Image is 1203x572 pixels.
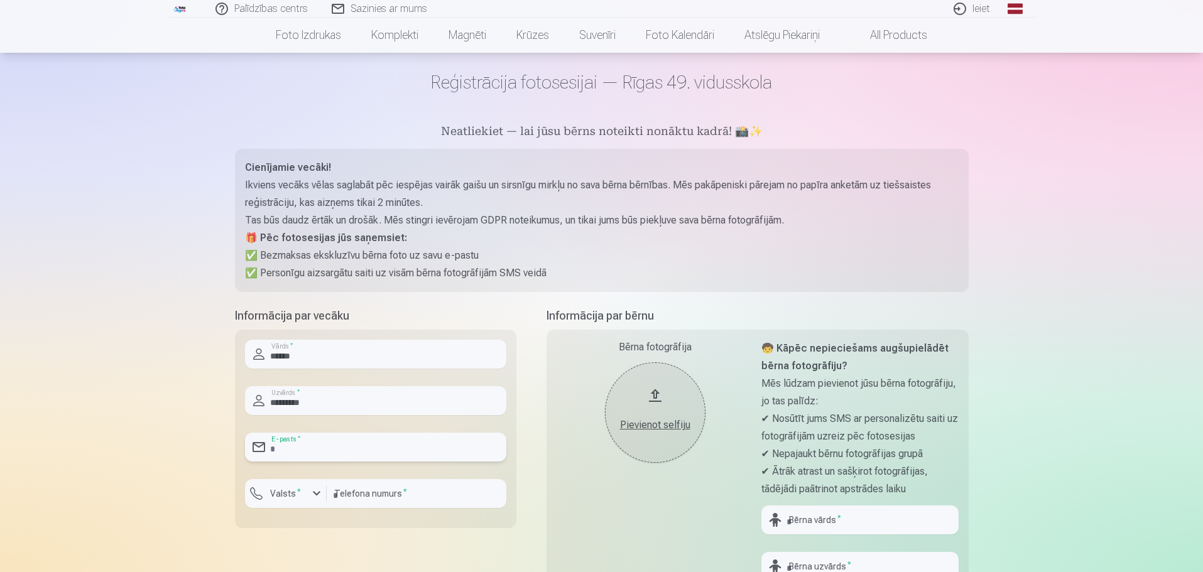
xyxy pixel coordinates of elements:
div: Pievienot selfiju [618,418,693,433]
p: ✅ Bezmaksas ekskluzīvu bērna foto uz savu e-pastu [245,247,959,264]
a: Atslēgu piekariņi [729,18,835,53]
h5: Informācija par vecāku [235,307,516,325]
div: Bērna fotogrāfija [557,340,754,355]
p: ✅ Personīgu aizsargātu saiti uz visām bērna fotogrāfijām SMS veidā [245,264,959,282]
p: ✔ Ātrāk atrast un sašķirot fotogrāfijas, tādējādi paātrinot apstrādes laiku [761,463,959,498]
strong: 🧒 Kāpēc nepieciešams augšupielādēt bērna fotogrāfiju? [761,342,949,372]
h5: Informācija par bērnu [547,307,969,325]
p: ✔ Nepajaukt bērnu fotogrāfijas grupā [761,445,959,463]
p: Tas būs daudz ērtāk un drošāk. Mēs stingri ievērojam GDPR noteikumus, un tikai jums būs piekļuve ... [245,212,959,229]
a: Foto kalendāri [631,18,729,53]
p: Ikviens vecāks vēlas saglabāt pēc iespējas vairāk gaišu un sirsnīgu mirkļu no sava bērna bērnības... [245,176,959,212]
strong: 🎁 Pēc fotosesijas jūs saņemsiet: [245,232,407,244]
a: Suvenīri [564,18,631,53]
h1: Reģistrācija fotosesijai — Rīgas 49. vidusskola [235,71,969,94]
img: /fa1 [173,5,187,13]
a: Krūzes [501,18,564,53]
a: Komplekti [356,18,433,53]
label: Valsts [265,487,306,500]
strong: Cienījamie vecāki! [245,161,331,173]
p: Mēs lūdzam pievienot jūsu bērna fotogrāfiju, jo tas palīdz: [761,375,959,410]
button: Pievienot selfiju [605,362,705,463]
a: All products [835,18,942,53]
h5: Neatliekiet — lai jūsu bērns noteikti nonāktu kadrā! 📸✨ [235,124,969,141]
button: Valsts* [245,479,327,508]
a: Magnēti [433,18,501,53]
p: ✔ Nosūtīt jums SMS ar personalizētu saiti uz fotogrāfijām uzreiz pēc fotosesijas [761,410,959,445]
a: Foto izdrukas [261,18,356,53]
